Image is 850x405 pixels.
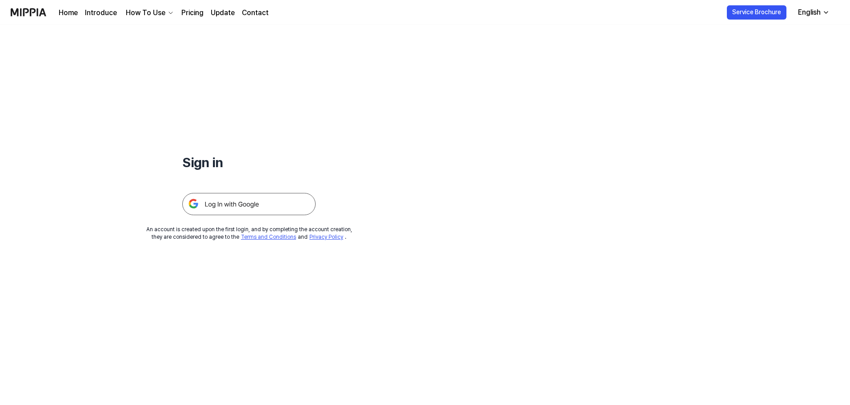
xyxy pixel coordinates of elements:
button: Service Brochure [727,5,786,20]
button: How To Use [124,8,174,18]
a: Contact [242,8,269,18]
button: English [791,4,835,21]
a: Home [59,8,78,18]
div: An account is created upon the first login, and by completing the account creation, they are cons... [146,226,352,241]
a: Terms and Conditions [241,234,296,240]
h1: Sign in [182,153,316,172]
a: Privacy Policy [309,234,343,240]
a: Introduce [85,8,117,18]
div: How To Use [124,8,167,18]
div: English [796,7,822,18]
a: Update [211,8,235,18]
img: 구글 로그인 버튼 [182,193,316,215]
a: Pricing [181,8,204,18]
